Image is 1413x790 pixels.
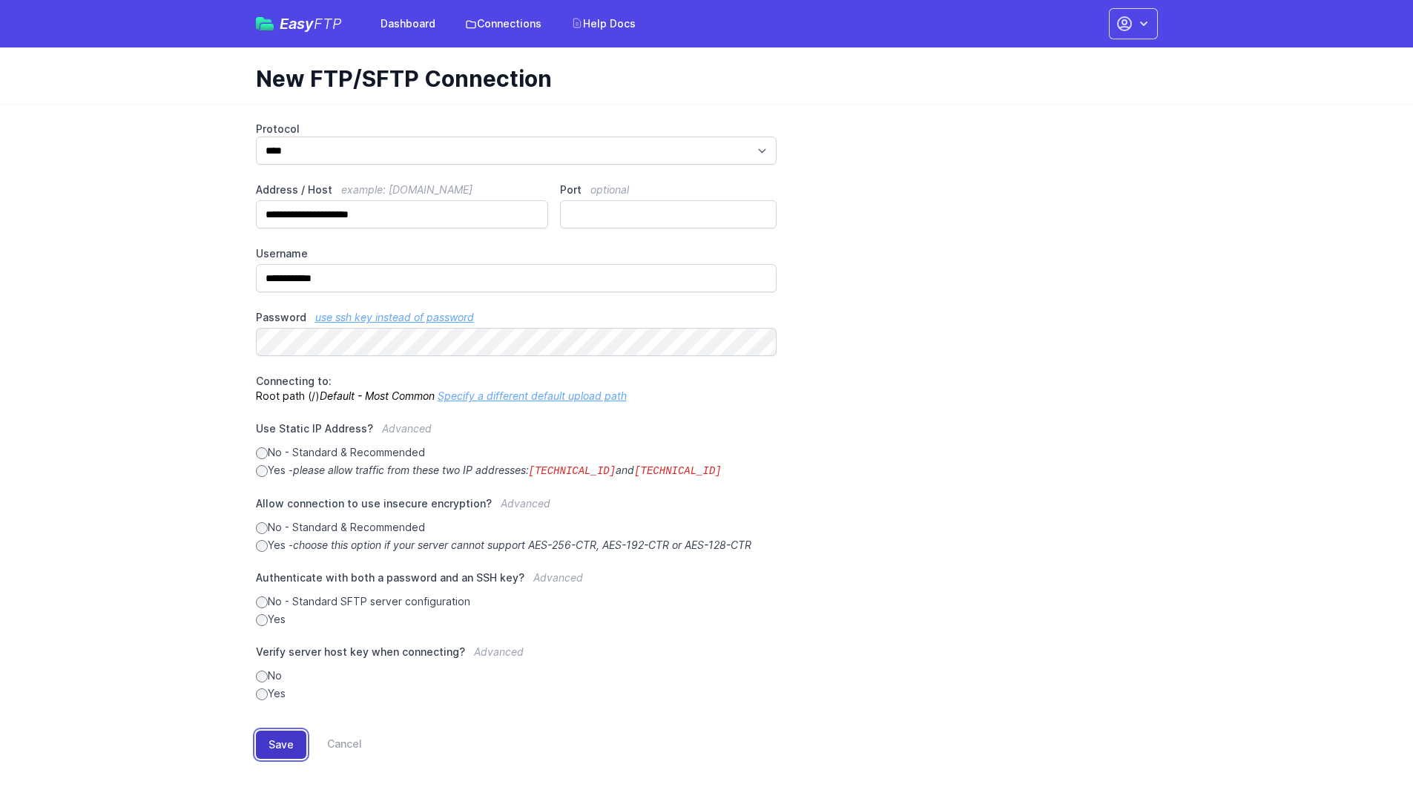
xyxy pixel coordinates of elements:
[256,668,777,683] label: No
[256,671,268,682] input: No
[306,731,362,759] a: Cancel
[280,16,342,31] span: Easy
[320,389,435,402] i: Default - Most Common
[256,463,777,478] label: Yes -
[256,17,274,30] img: easyftp_logo.png
[438,389,627,402] a: Specify a different default upload path
[256,421,777,445] label: Use Static IP Address?
[256,520,777,535] label: No - Standard & Recommended
[456,10,550,37] a: Connections
[256,688,268,700] input: Yes
[256,310,777,325] label: Password
[533,571,583,584] span: Advanced
[529,465,616,477] code: [TECHNICAL_ID]
[256,182,549,197] label: Address / Host
[293,464,722,476] i: please allow traffic from these two IP addresses: and
[256,522,268,534] input: No - Standard & Recommended
[256,65,1146,92] h1: New FTP/SFTP Connection
[256,445,777,460] label: No - Standard & Recommended
[256,538,777,553] label: Yes -
[256,645,777,668] label: Verify server host key when connecting?
[256,496,777,520] label: Allow connection to use insecure encryption?
[372,10,444,37] a: Dashboard
[474,645,524,658] span: Advanced
[256,374,777,404] p: Root path (/)
[382,422,432,435] span: Advanced
[501,497,550,510] span: Advanced
[256,570,777,594] label: Authenticate with both a password and an SSH key?
[256,375,332,387] span: Connecting to:
[341,183,472,196] span: example: [DOMAIN_NAME]
[256,122,777,136] label: Protocol
[560,182,777,197] label: Port
[256,614,268,626] input: Yes
[256,540,268,552] input: Yes -choose this option if your server cannot support AES-256-CTR, AES-192-CTR or AES-128-CTR
[256,16,342,31] a: EasyFTP
[590,183,629,196] span: optional
[256,447,268,459] input: No - Standard & Recommended
[315,311,474,323] a: use ssh key instead of password
[256,612,777,627] label: Yes
[293,539,751,551] i: choose this option if your server cannot support AES-256-CTR, AES-192-CTR or AES-128-CTR
[562,10,645,37] a: Help Docs
[256,596,268,608] input: No - Standard SFTP server configuration
[634,465,722,477] code: [TECHNICAL_ID]
[256,594,777,609] label: No - Standard SFTP server configuration
[256,686,777,701] label: Yes
[256,465,268,477] input: Yes -please allow traffic from these two IP addresses:[TECHNICAL_ID]and[TECHNICAL_ID]
[256,731,306,759] button: Save
[256,246,777,261] label: Username
[314,15,342,33] span: FTP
